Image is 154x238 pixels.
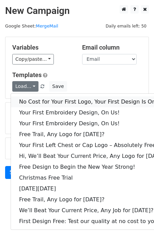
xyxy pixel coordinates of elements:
a: Daily emails left: 50 [103,23,149,29]
a: Copy/paste... [12,54,54,65]
a: Templates [12,71,42,78]
span: Daily emails left: 50 [103,22,149,30]
a: Load... [12,81,38,92]
h5: Variables [12,44,72,51]
a: MergeMail [36,23,58,29]
a: Send [5,166,28,179]
small: Google Sheet: [5,23,58,29]
h5: Email column [82,44,142,51]
h2: New Campaign [5,5,149,17]
button: Save [49,81,67,92]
